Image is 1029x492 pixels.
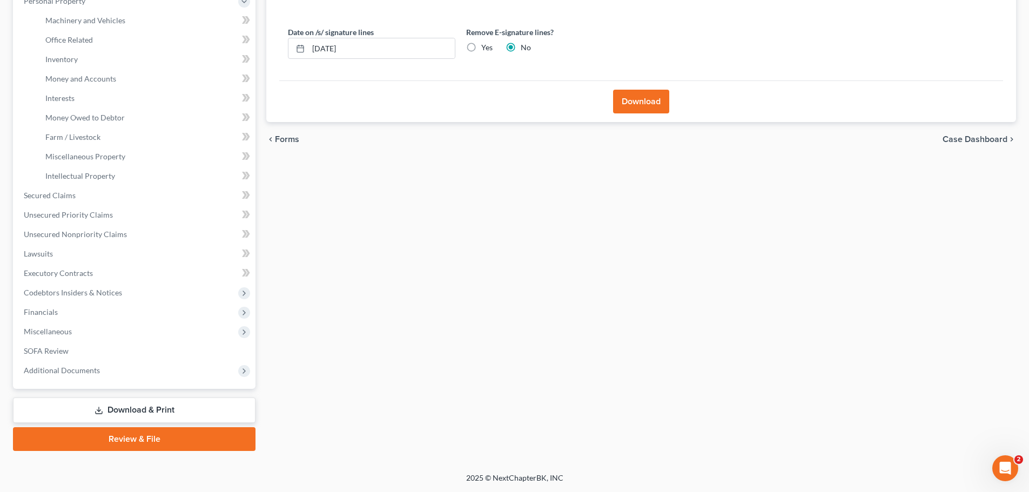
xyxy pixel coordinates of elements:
[15,186,255,205] a: Secured Claims
[24,327,72,336] span: Miscellaneous
[45,113,125,122] span: Money Owed to Debtor
[24,307,58,316] span: Financials
[24,346,69,355] span: SOFA Review
[45,74,116,83] span: Money and Accounts
[15,225,255,244] a: Unsecured Nonpriority Claims
[24,288,122,297] span: Codebtors Insiders & Notices
[466,26,634,38] label: Remove E-signature lines?
[45,55,78,64] span: Inventory
[24,366,100,375] span: Additional Documents
[275,135,299,144] span: Forms
[45,152,125,161] span: Miscellaneous Property
[15,341,255,361] a: SOFA Review
[943,135,1016,144] a: Case Dashboard chevron_right
[24,191,76,200] span: Secured Claims
[943,135,1007,144] span: Case Dashboard
[37,89,255,108] a: Interests
[24,210,113,219] span: Unsecured Priority Claims
[37,50,255,69] a: Inventory
[15,264,255,283] a: Executory Contracts
[13,427,255,451] a: Review & File
[266,135,314,144] button: chevron_left Forms
[1014,455,1023,464] span: 2
[37,108,255,127] a: Money Owed to Debtor
[45,132,100,141] span: Farm / Livestock
[1007,135,1016,144] i: chevron_right
[15,205,255,225] a: Unsecured Priority Claims
[613,90,669,113] button: Download
[521,42,531,53] label: No
[308,38,455,59] input: MM/DD/YYYY
[24,230,127,239] span: Unsecured Nonpriority Claims
[45,93,75,103] span: Interests
[207,473,823,492] div: 2025 © NextChapterBK, INC
[266,135,275,144] i: chevron_left
[37,11,255,30] a: Machinery and Vehicles
[45,16,125,25] span: Machinery and Vehicles
[15,244,255,264] a: Lawsuits
[992,455,1018,481] iframe: Intercom live chat
[45,171,115,180] span: Intellectual Property
[37,127,255,147] a: Farm / Livestock
[13,397,255,423] a: Download & Print
[288,26,374,38] label: Date on /s/ signature lines
[24,249,53,258] span: Lawsuits
[37,69,255,89] a: Money and Accounts
[37,30,255,50] a: Office Related
[45,35,93,44] span: Office Related
[481,42,493,53] label: Yes
[37,166,255,186] a: Intellectual Property
[24,268,93,278] span: Executory Contracts
[37,147,255,166] a: Miscellaneous Property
